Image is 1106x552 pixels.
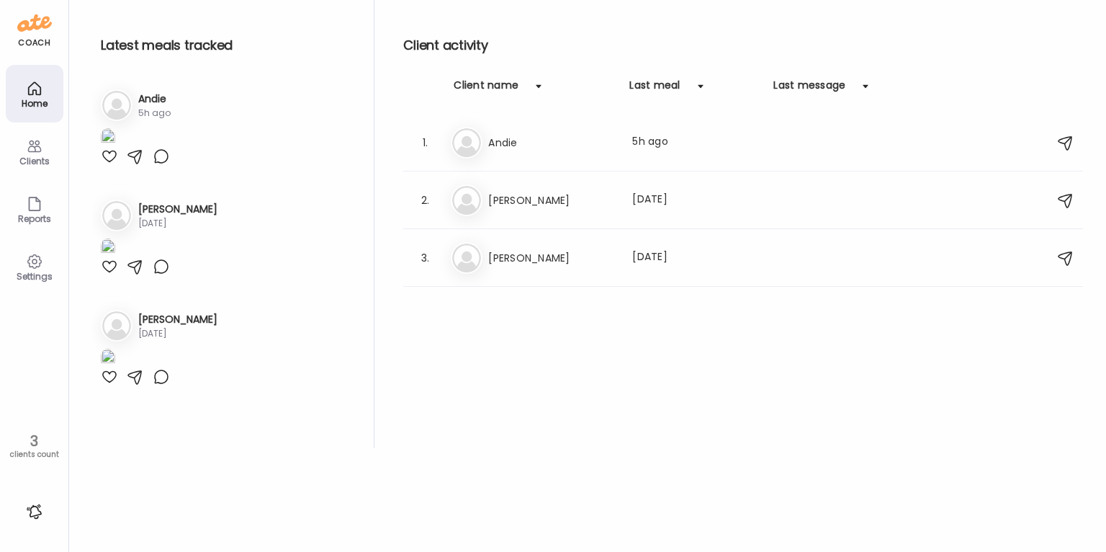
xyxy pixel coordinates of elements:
div: Home [9,99,60,108]
h3: [PERSON_NAME] [138,312,217,327]
div: [DATE] [138,217,217,230]
h3: Andie [488,134,615,151]
h3: [PERSON_NAME] [488,249,615,267]
div: Settings [9,272,60,281]
img: bg-avatar-default.svg [452,128,481,157]
h2: Latest meals tracked [101,35,351,56]
div: Client name [454,78,518,101]
img: ate [17,12,52,35]
img: bg-avatar-default.svg [102,311,131,340]
div: 1. [416,134,433,151]
img: bg-avatar-default.svg [102,201,131,230]
div: Reports [9,214,60,223]
div: [DATE] [632,249,759,267]
h3: Andie [138,92,171,107]
img: images%2FLhXJ2XjecoUbl0IZTL6cplxnLu03%2FRLkKSZis9zcvTBHWFRtI%2FWIILoj1a6J75UH2wF7ui_1080 [101,128,115,148]
h3: [PERSON_NAME] [138,202,217,217]
div: 5h ago [632,134,759,151]
div: 3 [5,432,63,450]
img: images%2FEJfjOlzfk7MAmJAlVkklIeYMX1Q2%2FGx60f6fnxbOyUYp7Kp8E%2FcZBLG6EgJc53kR31ziY0_1080 [101,239,115,258]
img: bg-avatar-default.svg [452,186,481,215]
h2: Client activity [403,35,1083,56]
div: coach [18,37,50,49]
div: clients count [5,450,63,460]
div: Last meal [629,78,680,101]
img: images%2FSOJjlWu9NIfIKIl0B3BB3VDInnK2%2FUwjvSvFBhqdLCKbW6ZT2%2FvGbeKTpiqa0aT94YKWKW_1080 [101,349,115,368]
img: bg-avatar-default.svg [452,244,481,272]
img: bg-avatar-default.svg [102,91,131,120]
div: 2. [416,192,433,209]
div: [DATE] [632,192,759,209]
div: Last message [773,78,845,101]
div: [DATE] [138,327,217,340]
div: 5h ago [138,107,171,120]
h3: [PERSON_NAME] [488,192,615,209]
div: 3. [416,249,433,267]
div: Clients [9,156,60,166]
